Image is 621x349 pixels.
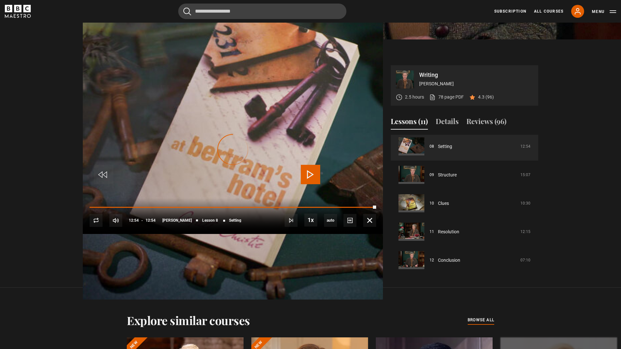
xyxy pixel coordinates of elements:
p: 4.3 (96) [478,94,494,100]
a: Subscription [494,8,526,14]
button: Next Lesson [285,214,298,227]
a: All Courses [534,8,563,14]
button: Replay [90,214,103,227]
a: 78 page PDF [429,94,464,100]
button: Reviews (96) [466,116,507,130]
a: Conclusion [438,257,460,264]
button: Details [436,116,459,130]
span: [PERSON_NAME] [162,218,192,222]
p: [PERSON_NAME] [419,80,533,87]
div: Current quality: 1080p [324,214,337,227]
span: Setting [229,218,241,222]
button: Toggle navigation [592,8,616,15]
p: 2.5 hours [405,94,424,100]
button: Mute [109,214,122,227]
a: Setting [438,143,452,150]
button: Captions [343,214,356,227]
a: Clues [438,200,449,207]
button: Playback Rate [304,214,317,227]
button: Fullscreen [363,214,376,227]
a: Resolution [438,228,459,235]
svg: BBC Maestro [5,5,31,18]
span: - [141,218,143,223]
h2: Explore similar courses [127,313,250,327]
p: Writing [419,72,533,78]
span: 12:54 [146,215,156,226]
div: Progress Bar [90,207,376,208]
input: Search [178,4,346,19]
button: Lessons (11) [391,116,428,130]
span: browse all [468,317,494,323]
a: browse all [468,317,494,324]
span: 12:54 [129,215,139,226]
span: auto [324,214,337,227]
span: Lesson 8 [202,218,218,222]
a: Structure [438,172,457,178]
button: Submit the search query [183,7,191,16]
video-js: Video Player [83,65,383,234]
